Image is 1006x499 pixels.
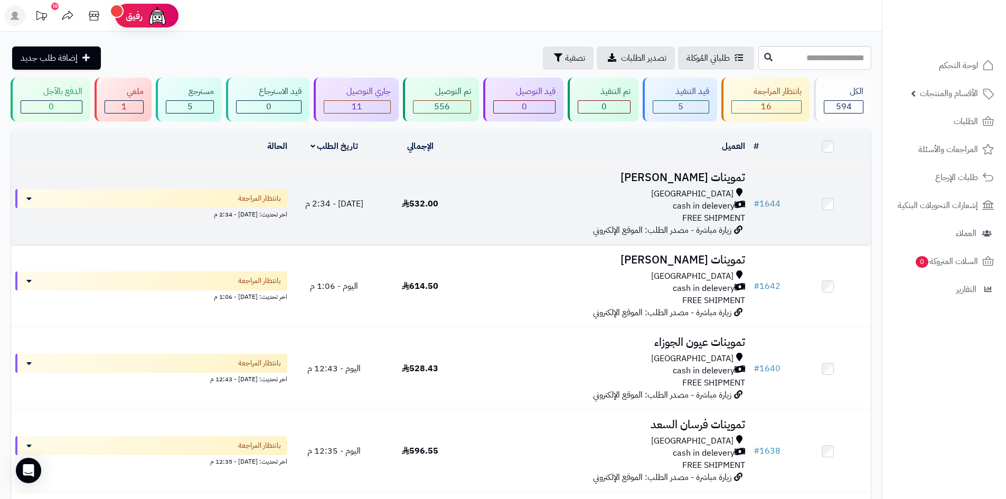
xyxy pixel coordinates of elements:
[15,208,287,219] div: اخر تحديث: [DATE] - 2:34 م
[682,376,745,389] span: FREE SHIPMENT
[754,280,759,293] span: #
[238,276,281,286] span: بانتظار المراجعة
[761,100,772,113] span: 16
[956,226,976,241] span: العملاء
[956,282,976,297] span: التقارير
[494,101,555,113] div: 0
[731,86,802,98] div: بانتظار المراجعة
[651,353,734,365] span: [GEOGRAPHIC_DATA]
[147,5,168,26] img: ai-face.png
[954,114,978,129] span: الطلبات
[49,100,54,113] span: 0
[754,197,781,210] a: #1644
[597,46,675,70] a: تصدير الطلبات
[812,78,873,121] a: الكل594
[651,270,734,283] span: [GEOGRAPHIC_DATA]
[653,101,709,113] div: 5
[311,140,359,153] a: تاريخ الطلب
[481,78,566,121] a: قيد التوصيل 0
[121,100,127,113] span: 1
[21,52,78,64] span: إضافة طلب جديد
[493,86,556,98] div: قيد التوصيل
[754,362,781,375] a: #1640
[889,249,1000,274] a: السلات المتروكة0
[754,362,759,375] span: #
[105,101,144,113] div: 1
[687,52,730,64] span: طلباتي المُوكلة
[154,78,224,121] a: مسترجع 5
[673,283,735,295] span: cash in delevery
[889,109,1000,134] a: الطلبات
[578,101,630,113] div: 0
[889,165,1000,190] a: طلبات الإرجاع
[166,86,214,98] div: مسترجع
[824,86,863,98] div: الكل
[889,193,1000,218] a: إشعارات التحويلات البنكية
[8,78,92,121] a: الدفع بالآجل 0
[402,197,438,210] span: 532.00
[434,100,450,113] span: 556
[238,440,281,451] span: بانتظار المراجعة
[651,188,734,200] span: [GEOGRAPHIC_DATA]
[407,140,434,153] a: الإجمالي
[935,170,978,185] span: طلبات الإرجاع
[682,294,745,307] span: FREE SHIPMENT
[566,78,641,121] a: تم التنفيذ 0
[653,86,709,98] div: قيد التنفيذ
[15,373,287,384] div: اخر تحديث: [DATE] - 12:43 م
[467,419,745,431] h3: تموينات فرسان السعد
[754,280,781,293] a: #1642
[565,52,585,64] span: تصفية
[651,435,734,447] span: [GEOGRAPHIC_DATA]
[934,10,996,32] img: logo-2.png
[889,137,1000,162] a: المراجعات والأسئلة
[732,101,802,113] div: 16
[16,458,41,483] div: Open Intercom Messenger
[166,101,213,113] div: 5
[187,100,193,113] span: 5
[678,100,683,113] span: 5
[719,78,812,121] a: بانتظار المراجعة 16
[21,101,82,113] div: 0
[673,200,735,212] span: cash in delevery
[236,86,302,98] div: قيد الاسترجاع
[754,445,781,457] a: #1638
[593,471,731,484] span: زيارة مباشرة - مصدر الطلب: الموقع الإلكتروني
[682,459,745,472] span: FREE SHIPMENT
[312,78,401,121] a: جاري التوصيل 11
[754,197,759,210] span: #
[467,172,745,184] h3: تموينات [PERSON_NAME]
[722,140,745,153] a: العميل
[621,52,666,64] span: تصدير الطلبات
[754,445,759,457] span: #
[889,277,1000,302] a: التقارير
[939,58,978,73] span: لوحة التحكم
[413,86,472,98] div: تم التوصيل
[402,362,438,375] span: 528.43
[641,78,719,121] a: قيد التنفيذ 5
[915,256,929,268] span: 0
[918,142,978,157] span: المراجعات والأسئلة
[324,86,391,98] div: جاري التوصيل
[307,445,361,457] span: اليوم - 12:35 م
[402,445,438,457] span: 596.55
[673,447,735,459] span: cash in delevery
[305,197,363,210] span: [DATE] - 2:34 م
[266,100,271,113] span: 0
[21,86,82,98] div: الدفع بالآجل
[92,78,154,121] a: ملغي 1
[522,100,527,113] span: 0
[224,78,312,121] a: قيد الاسترجاع 0
[836,100,852,113] span: 594
[402,280,438,293] span: 614.50
[601,100,607,113] span: 0
[237,101,301,113] div: 0
[310,280,358,293] span: اليوم - 1:06 م
[889,221,1000,246] a: العملاء
[678,46,754,70] a: طلباتي المُوكلة
[413,101,471,113] div: 556
[238,193,281,204] span: بانتظار المراجعة
[593,389,731,401] span: زيارة مباشرة - مصدر الطلب: الموقع الإلكتروني
[593,224,731,237] span: زيارة مباشرة - مصدر الطلب: الموقع الإلكتروني
[105,86,144,98] div: ملغي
